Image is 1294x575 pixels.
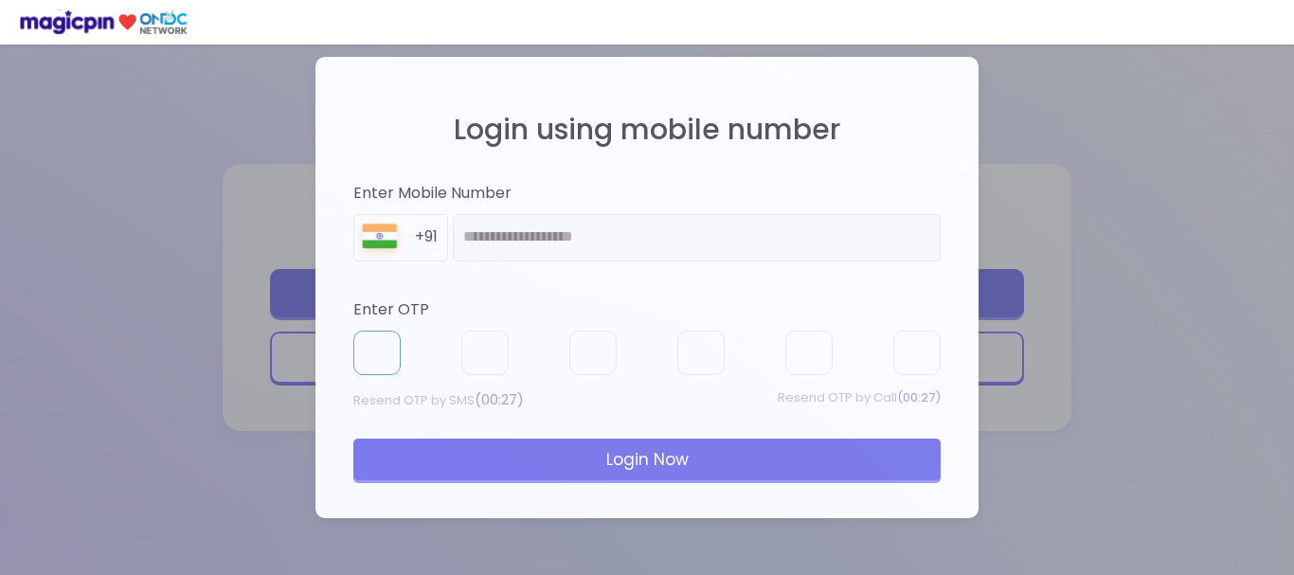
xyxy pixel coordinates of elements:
[353,439,941,480] div: Login Now
[415,226,447,248] div: +91
[353,299,941,321] div: Enter OTP
[353,183,941,205] div: Enter Mobile Number
[354,220,405,261] img: 8BGLRPwvQ+9ZgAAAAASUVORK5CYII=
[353,114,941,145] h2: Login using mobile number
[19,9,188,35] img: ondc-logo-new-small.8a59708e.svg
